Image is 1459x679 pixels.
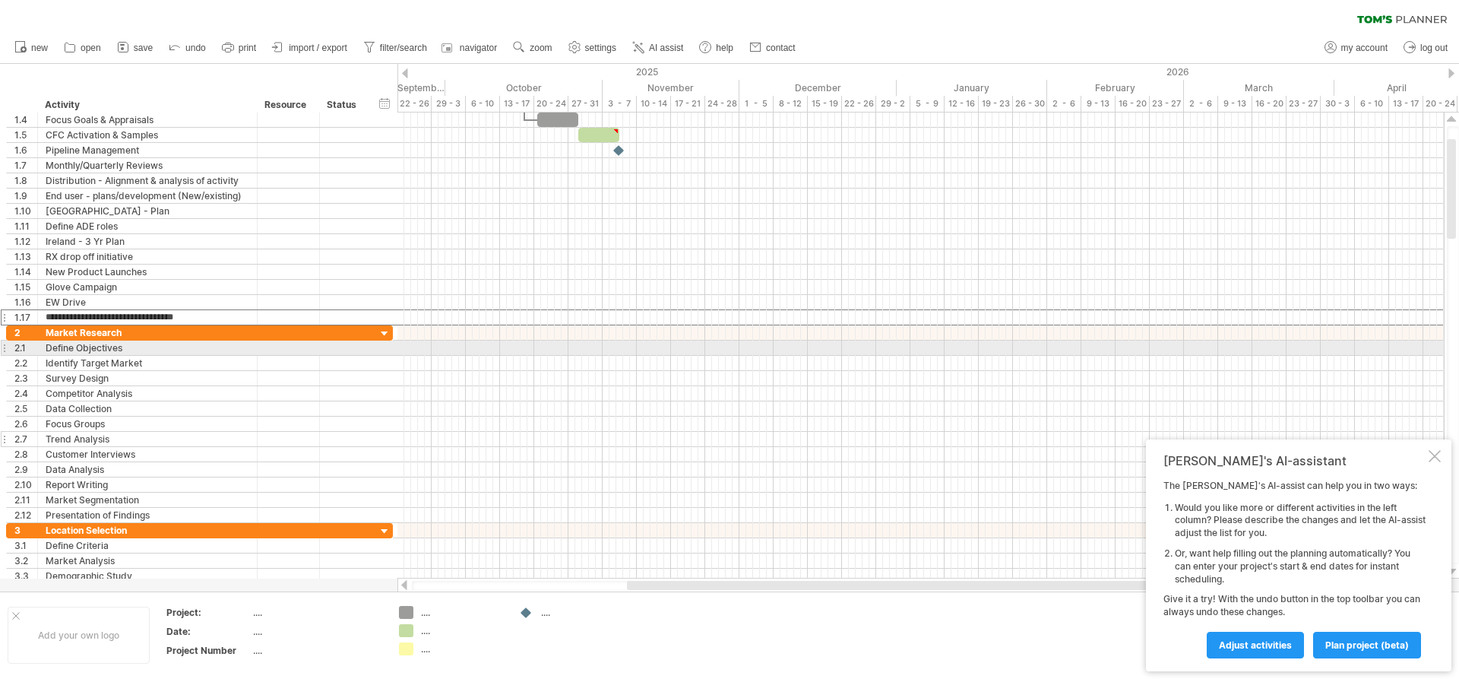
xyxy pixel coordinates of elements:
[166,625,250,638] div: Date:
[253,644,381,657] div: ....
[1321,38,1392,58] a: my account
[1163,453,1426,468] div: [PERSON_NAME]'s AI-assistant
[1321,96,1355,112] div: 30 - 3
[380,43,427,53] span: filter/search
[716,43,733,53] span: help
[1207,632,1304,658] a: Adjust activities
[509,38,556,58] a: zoom
[46,356,249,370] div: Identify Target Market
[14,158,37,173] div: 1.7
[46,417,249,431] div: Focus Groups
[46,280,249,294] div: Glove Campaign
[166,644,250,657] div: Project Number
[218,38,261,58] a: print
[46,325,249,340] div: Market Research
[530,43,552,53] span: zoom
[671,96,705,112] div: 17 - 21
[14,523,37,538] div: 3
[541,606,624,619] div: ....
[46,554,249,568] div: Market Analysis
[1184,80,1334,96] div: March 2026
[1355,96,1389,112] div: 6 - 10
[534,96,568,112] div: 20 - 24
[568,96,603,112] div: 27 - 31
[14,265,37,279] div: 1.14
[253,606,381,619] div: ....
[808,96,842,112] div: 15 - 19
[46,128,249,142] div: CFC Activation & Samples
[1013,96,1047,112] div: 26 - 30
[46,371,249,386] div: Survey Design
[46,508,249,522] div: Presentation of Findings
[1423,96,1457,112] div: 20 - 24
[637,96,671,112] div: 10 - 14
[31,43,48,53] span: new
[46,189,249,203] div: End user - plans/development (New/existing)
[14,128,37,142] div: 1.5
[979,96,1013,112] div: 19 - 23
[46,538,249,553] div: Define Criteria
[239,43,256,53] span: print
[1150,96,1184,112] div: 23 - 27
[14,371,37,386] div: 2.3
[14,478,37,492] div: 2.10
[46,158,249,173] div: Monthly/Quarterly Reviews
[14,234,37,249] div: 1.12
[81,43,101,53] span: open
[46,432,249,446] div: Trend Analysis
[46,493,249,507] div: Market Segmentation
[14,508,37,522] div: 2.12
[1341,43,1388,53] span: my account
[46,401,249,416] div: Data Collection
[945,96,979,112] div: 12 - 16
[14,341,37,355] div: 2.1
[46,204,249,218] div: [GEOGRAPHIC_DATA] - Plan
[649,43,683,53] span: AI assist
[1313,632,1421,658] a: plan project (beta)
[432,96,466,112] div: 29 - 3
[14,538,37,553] div: 3.1
[1420,43,1448,53] span: log out
[46,478,249,492] div: Report Writing
[14,204,37,218] div: 1.10
[46,569,249,583] div: Demographic Study
[421,624,504,637] div: ....
[466,96,500,112] div: 6 - 10
[134,43,153,53] span: save
[397,96,432,112] div: 22 - 26
[165,38,210,58] a: undo
[628,38,688,58] a: AI assist
[46,523,249,538] div: Location Selection
[603,80,739,96] div: November 2025
[695,38,738,58] a: help
[439,38,502,58] a: navigator
[585,43,616,53] span: settings
[1287,96,1321,112] div: 23 - 27
[46,386,249,401] div: Competitor Analysis
[14,143,37,157] div: 1.6
[14,325,37,340] div: 2
[46,265,249,279] div: New Product Launches
[766,43,796,53] span: contact
[14,417,37,431] div: 2.6
[14,386,37,401] div: 2.4
[46,341,249,355] div: Define Objectives
[185,43,206,53] span: undo
[14,280,37,294] div: 1.15
[166,606,250,619] div: Project:
[14,432,37,446] div: 2.7
[500,96,534,112] div: 13 - 17
[910,96,945,112] div: 5 - 9
[14,219,37,233] div: 1.11
[14,356,37,370] div: 2.2
[14,249,37,264] div: 1.13
[264,97,311,113] div: Resource
[327,97,360,113] div: Status
[46,295,249,309] div: EW Drive
[253,625,381,638] div: ....
[14,310,37,325] div: 1.17
[774,96,808,112] div: 8 - 12
[739,96,774,112] div: 1 - 5
[289,43,347,53] span: import / export
[14,569,37,583] div: 3.3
